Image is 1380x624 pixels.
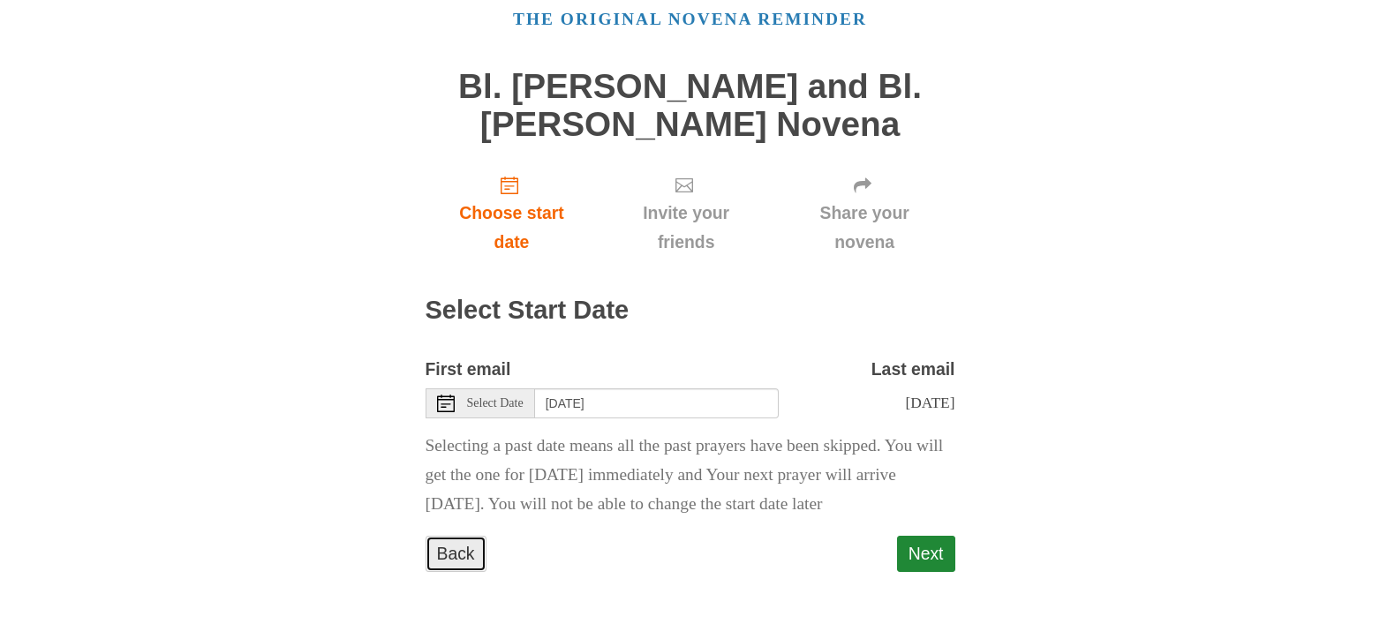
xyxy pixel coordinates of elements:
[615,199,756,257] span: Invite your friends
[467,397,524,410] span: Select Date
[598,161,773,266] a: Invite your friends
[905,394,954,411] span: [DATE]
[426,161,599,266] a: Choose start date
[426,68,955,143] h1: Bl. [PERSON_NAME] and Bl. [PERSON_NAME] Novena
[426,355,511,384] label: First email
[426,432,955,519] p: Selecting a past date means all the past prayers have been skipped. You will get the one for [DAT...
[774,161,955,266] a: Share your novena
[513,10,867,28] a: The original novena reminder
[443,199,581,257] span: Choose start date
[426,536,486,572] a: Back
[426,297,955,325] h2: Select Start Date
[871,355,955,384] label: Last email
[897,536,955,572] button: Next
[535,388,779,418] input: Use the arrow keys to pick a date
[792,199,938,257] span: Share your novena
